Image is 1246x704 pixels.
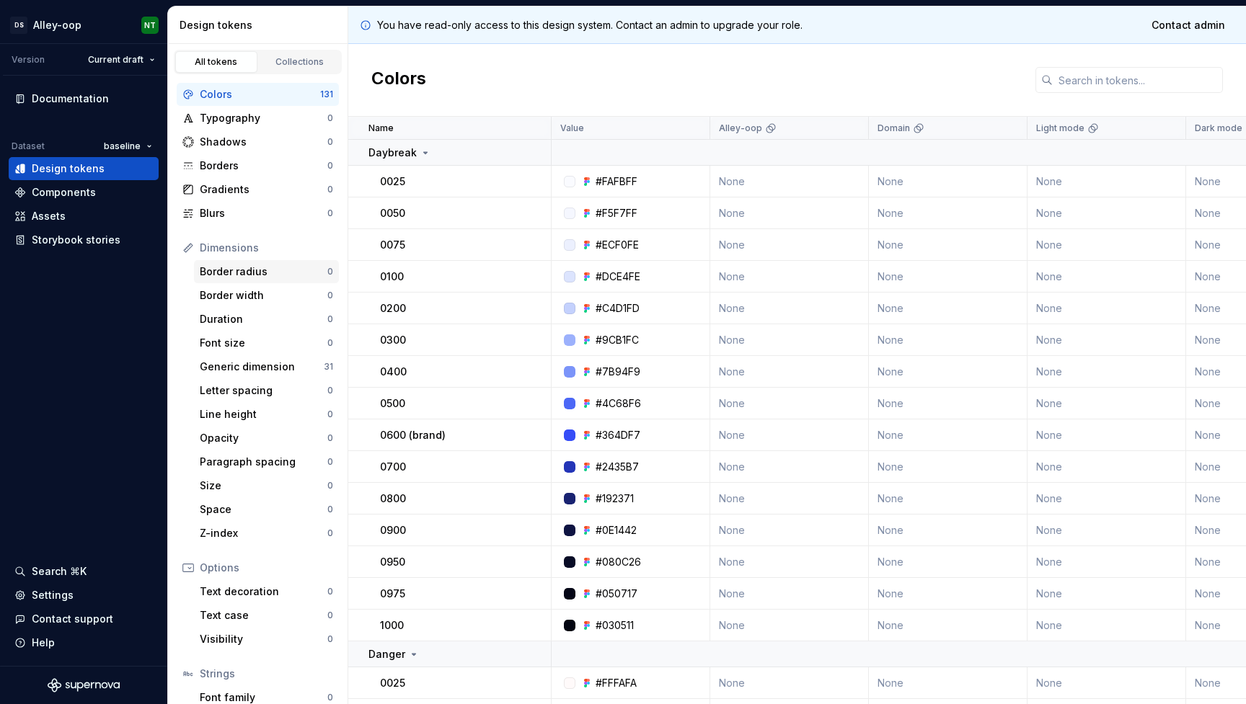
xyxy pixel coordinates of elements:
[869,610,1028,641] td: None
[177,130,339,153] a: Shadows0
[327,208,333,219] div: 0
[719,122,762,134] p: Alley-oop
[380,523,406,538] p: 0900
[869,388,1028,419] td: None
[710,166,869,197] td: None
[320,89,333,100] div: 131
[327,504,333,515] div: 0
[200,431,327,445] div: Opacity
[200,87,320,102] div: Colors
[200,478,327,493] div: Size
[380,174,405,189] p: 0025
[32,161,105,176] div: Design tokens
[9,157,159,180] a: Design tokens
[48,678,120,692] a: Supernova Logo
[10,17,27,34] div: DS
[596,174,637,189] div: #FAFBFF
[596,206,637,220] div: #F5F7FF
[200,206,327,220] div: Blurs
[380,618,404,633] p: 1000
[869,166,1028,197] td: None
[596,333,639,347] div: #9CB1FC
[371,67,426,93] h2: Colors
[710,261,869,293] td: None
[200,182,327,197] div: Gradients
[200,312,327,326] div: Duration
[1028,388,1186,419] td: None
[200,407,327,422] div: Line height
[200,383,327,398] div: Letter spacing
[200,241,333,255] div: Dimensions
[144,19,156,31] div: NT
[200,526,327,540] div: Z-index
[88,54,143,66] span: Current draft
[380,396,405,411] p: 0500
[12,141,45,152] div: Dataset
[380,269,404,284] p: 0100
[33,18,81,32] div: Alley-oop
[32,209,66,223] div: Assets
[200,608,327,623] div: Text case
[327,692,333,703] div: 0
[327,527,333,539] div: 0
[596,676,637,690] div: #FFFAFA
[194,628,339,651] a: Visibility0
[200,111,327,125] div: Typography
[596,460,639,474] div: #2435B7
[200,632,327,646] div: Visibility
[180,18,342,32] div: Design tokens
[1028,514,1186,546] td: None
[710,197,869,229] td: None
[194,604,339,627] a: Text case0
[327,160,333,171] div: 0
[869,546,1028,578] td: None
[1028,229,1186,261] td: None
[327,409,333,420] div: 0
[327,337,333,349] div: 0
[596,618,634,633] div: #030511
[9,560,159,583] button: Search ⌘K
[380,333,406,347] p: 0300
[32,185,96,200] div: Components
[327,456,333,468] div: 0
[97,136,159,156] button: baseline
[596,523,637,538] div: #0E1442
[200,159,327,173] div: Borders
[869,483,1028,514] td: None
[1036,122,1084,134] p: Light mode
[380,460,406,474] p: 0700
[710,514,869,546] td: None
[327,633,333,645] div: 0
[177,178,339,201] a: Gradients0
[1195,122,1242,134] p: Dark mode
[596,587,637,601] div: #050717
[200,561,333,575] div: Options
[327,136,333,148] div: 0
[3,9,164,40] button: DSAlley-oopNT
[710,324,869,356] td: None
[104,141,141,152] span: baseline
[1028,419,1186,451] td: None
[200,360,324,374] div: Generic dimension
[710,356,869,388] td: None
[194,522,339,545] a: Z-index0
[32,588,74,602] div: Settings
[380,676,405,690] p: 0025
[200,584,327,599] div: Text decoration
[380,365,407,379] p: 0400
[710,388,869,419] td: None
[194,403,339,426] a: Line height0
[368,122,394,134] p: Name
[1142,12,1234,38] a: Contact admin
[1028,667,1186,699] td: None
[368,647,405,661] p: Danger
[9,228,159,251] a: Storybook stories
[200,455,327,469] div: Paragraph spacing
[560,122,584,134] p: Value
[710,667,869,699] td: None
[177,154,339,177] a: Borders0
[194,355,339,378] a: Generic dimension31
[327,586,333,597] div: 0
[194,450,339,473] a: Paragraph spacing0
[194,260,339,283] a: Border radius0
